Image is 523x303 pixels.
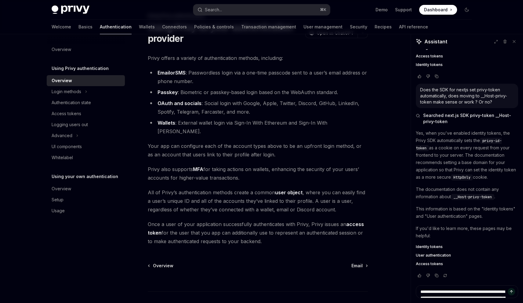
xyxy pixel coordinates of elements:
[433,73,440,79] button: Copy chat response
[376,7,388,13] a: Demo
[423,112,518,125] span: Searched next.js SDK privy-token __Host-privy-token
[416,253,451,258] span: User authentication
[419,5,457,15] a: Dashboard
[205,6,222,13] div: Search...
[416,138,502,151] span: privy-id-token
[416,272,423,279] button: Vote that response was good
[158,70,186,76] strong: or
[416,112,518,125] button: Searched next.js SDK privy-token __Host-privy-token
[433,272,440,279] button: Copy chat response
[52,46,71,53] div: Overview
[416,73,423,79] button: Vote that response was good
[148,88,368,97] li: : Biometric or passkey-based login based on the WebAuthn standard.
[275,189,303,196] a: user object
[395,7,412,13] a: Support
[416,62,518,67] a: Identity tokens
[416,225,518,239] p: If you'd like to learn more, these pages may be helpful:
[47,194,125,205] a: Setup
[194,20,234,34] a: Policies & controls
[424,73,432,79] button: Vote that response was not good
[148,68,368,86] li: : Passwordless login via a one-time passcode sent to a user’s email address or phone number.
[320,7,326,12] span: ⌘ K
[416,261,518,266] a: Access tokens
[52,20,71,34] a: Welcome
[47,141,125,152] a: UI components
[175,70,186,76] a: SMS
[78,20,93,34] a: Basics
[424,38,447,45] span: Assistant
[148,220,368,246] span: Once a user of your application successfully authenticates with Privy, Privy issues an for the us...
[148,142,368,159] span: Your app can configure each of the account types above to be an upfront login method, or as an ac...
[158,70,170,76] a: Email
[416,54,518,59] a: Access tokens
[462,5,472,15] button: Toggle dark mode
[416,285,518,298] textarea: Ask a question...
[193,166,203,173] a: MFA
[47,75,125,86] a: Overview
[303,20,343,34] a: User management
[416,186,518,200] p: The documentation does not contain any information about .
[351,263,363,269] span: Email
[148,165,368,182] span: Privy also supports for taking actions on wallets, enhancing the security of your users’ accounts...
[416,130,518,181] p: Yes, when you've enabled identity tokens, the Privy SDK automatically sets the as a cookie on eve...
[47,44,125,55] a: Overview
[100,20,132,34] a: Authentication
[52,88,81,95] div: Login methods
[148,263,173,269] a: Overview
[162,20,187,34] a: Connectors
[52,143,82,150] div: UI components
[52,185,71,192] div: Overview
[47,130,125,141] button: Advanced
[47,86,125,97] button: Login methods
[351,263,367,269] a: Email
[453,175,470,180] span: HttpOnly
[241,20,296,34] a: Transaction management
[399,20,428,34] a: API reference
[139,20,155,34] a: Wallets
[416,205,518,220] p: This information is based on the "Identity tokens" and "User authentication" pages.
[416,253,518,258] a: User authentication
[52,207,65,214] div: Usage
[193,4,330,15] button: Search...⌘K
[52,173,118,180] h5: Using your own authentication
[420,87,514,105] div: Does the SDK for nextjs set privy-token automatically, does moving to __Host-privy-token make sen...
[47,183,125,194] a: Overview
[148,188,368,214] span: All of Privy’s authentication methods create a common , where you can easily find a user’s unique...
[52,65,109,72] h5: Using Privy authentication
[47,205,125,216] a: Usage
[52,154,73,161] div: Whitelabel
[416,244,443,249] span: Identity tokens
[158,100,202,107] a: OAuth and socials
[153,263,173,269] span: Overview
[52,5,89,14] img: dark logo
[158,120,175,126] a: Wallets
[416,261,443,266] span: Access tokens
[375,20,392,34] a: Recipes
[52,132,72,139] div: Advanced
[148,99,368,116] li: : Social login with Google, Apple, Twitter, Discord, GitHub, LinkedIn, Spotify, Telegram, Farcast...
[47,119,125,130] a: Logging users out
[416,62,443,67] span: Identity tokens
[52,77,72,84] div: Overview
[52,99,91,106] div: Authentication state
[47,152,125,163] a: Whitelabel
[453,195,492,199] span: __Host-privy-token
[52,121,88,128] div: Logging users out
[47,97,125,108] a: Authentication state
[416,244,518,249] a: Identity tokens
[52,110,81,117] div: Access tokens
[158,89,178,96] a: Passkey
[424,272,432,279] button: Vote that response was not good
[424,7,448,13] span: Dashboard
[52,196,64,203] div: Setup
[148,54,368,62] span: Privy offers a variety of authentication methods, including:
[508,288,515,295] button: Send message
[148,119,368,136] li: : External wallet login via Sign-In With Ethereum and Sign-In With [PERSON_NAME].
[47,108,125,119] a: Access tokens
[350,20,367,34] a: Security
[441,272,449,279] button: Reload last chat
[416,54,443,59] span: Access tokens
